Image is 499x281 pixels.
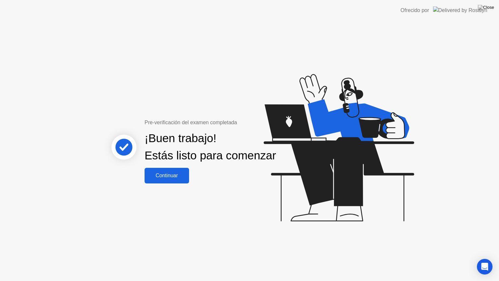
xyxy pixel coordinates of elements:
div: Continuar [147,173,187,179]
div: Ofrecido por [401,7,429,14]
div: Open Intercom Messenger [477,259,493,274]
button: Continuar [145,168,189,183]
img: Delivered by Rosalyn [433,7,487,14]
div: ¡Buen trabajo! Estás listo para comenzar [145,130,276,164]
img: Close [478,5,494,10]
div: Pre-verificación del examen completada [145,119,279,127]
